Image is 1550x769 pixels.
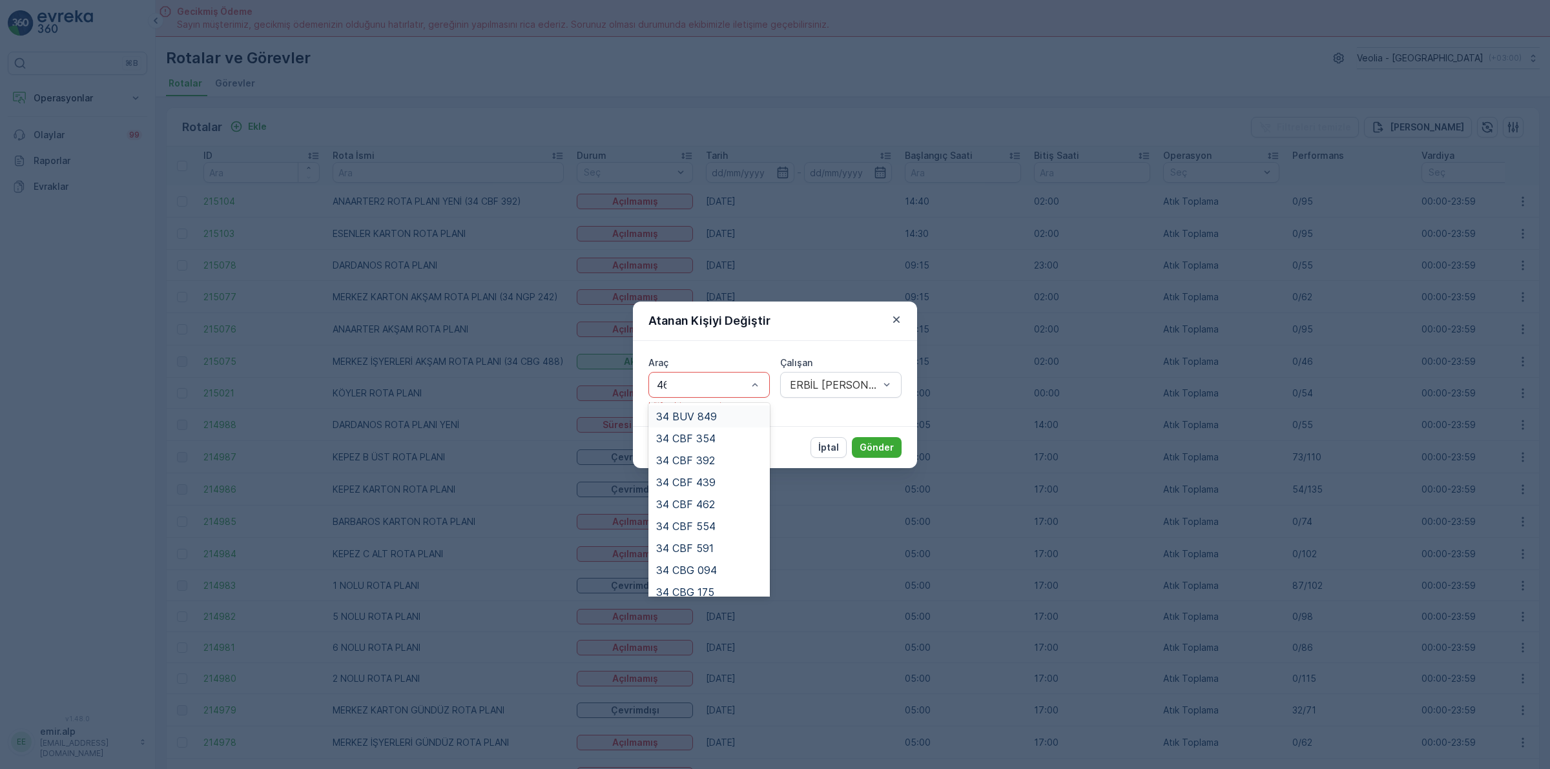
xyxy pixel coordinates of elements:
[656,455,715,466] span: 34 CBF 392
[656,520,716,532] span: 34 CBF 554
[648,312,770,330] p: Atanan Kişiyi Değiştir
[656,433,716,444] span: 34 CBF 354
[656,564,717,576] span: 34 CBG 094
[811,437,847,458] button: İptal
[656,498,715,510] span: 34 CBF 462
[780,357,812,368] label: Çalışan
[656,477,716,488] span: 34 CBF 439
[656,586,714,598] span: 34 CBG 175
[656,542,714,554] span: 34 CBF 591
[656,411,717,422] span: 34 BUV 849
[648,400,728,411] span: Lütfen bir araç seçin.
[852,437,902,458] button: Gönder
[648,357,668,368] label: Araç
[860,441,894,454] p: Gönder
[818,441,839,454] p: İptal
